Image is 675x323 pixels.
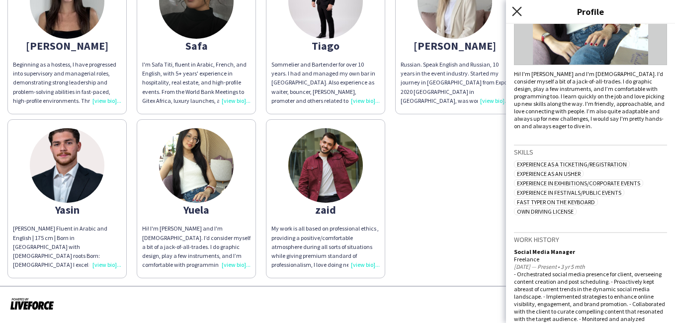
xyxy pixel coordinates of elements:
[514,189,624,196] span: Experience in Festivals/Public Events
[401,60,509,105] div: Russian. Speak English and Russian, 10 years in the event industry. Started my journey in [GEOGRA...
[514,235,667,244] h3: Work history
[142,60,251,105] div: I'm Safa Titi, fluent in Arabic, French, and English, with 5+ years' experience in hospitality, r...
[142,224,251,269] div: Hi! I'm [PERSON_NAME] and I'm [DEMOGRAPHIC_DATA]. I’d consider myself a bit of a jack-of-all-trad...
[514,161,630,168] span: Experience as a Ticketing/Registration
[514,148,667,157] h3: Skills
[514,208,577,215] span: Own Driving License
[271,41,380,50] div: Tiago
[142,205,251,214] div: Yuela
[288,128,363,203] img: thumb-0abc8545-ac6c-4045-9ff6-bf7ec7d3b2d0.jpg
[159,128,234,203] img: thumb-89d38bf3-d3d1-46dc-98b2-7bddde01357b.jpg
[514,248,667,255] div: Social Media Manager
[514,255,667,263] div: Freelance
[13,60,121,105] div: Beginning as a hostess, I have progressed into supervisory and managerial roles, demonstrating st...
[514,170,584,177] span: Experience as an Usher
[514,263,667,270] div: [DATE] — Present • 3 yr 5 mth
[401,41,509,50] div: [PERSON_NAME]
[514,198,598,206] span: Fast Typer on the Keyboard
[271,60,380,105] div: Sommelier and Bartender for over 10 years. I had and managed my own bar in [GEOGRAPHIC_DATA]. Als...
[13,41,121,50] div: [PERSON_NAME]
[13,224,121,269] div: [PERSON_NAME] Fluent in Arabic and English | 175 cm | Born in [GEOGRAPHIC_DATA] with [DEMOGRAPHIC...
[271,224,380,269] div: My work is all based on professional ethics , providing a positive/comfortable atmosphere during ...
[514,179,643,187] span: Experience in Exhibitions/Corporate Events
[271,205,380,214] div: zaid
[30,128,104,203] img: thumb-689e97d6ba457.jpeg
[13,205,121,214] div: Yasin
[514,70,667,130] div: Hi! I'm [PERSON_NAME] and I'm [DEMOGRAPHIC_DATA]. I’d consider myself a bit of a jack-of-all-trad...
[142,41,251,50] div: Safa
[10,297,54,311] img: Powered by Liveforce
[506,5,675,18] h3: Profile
